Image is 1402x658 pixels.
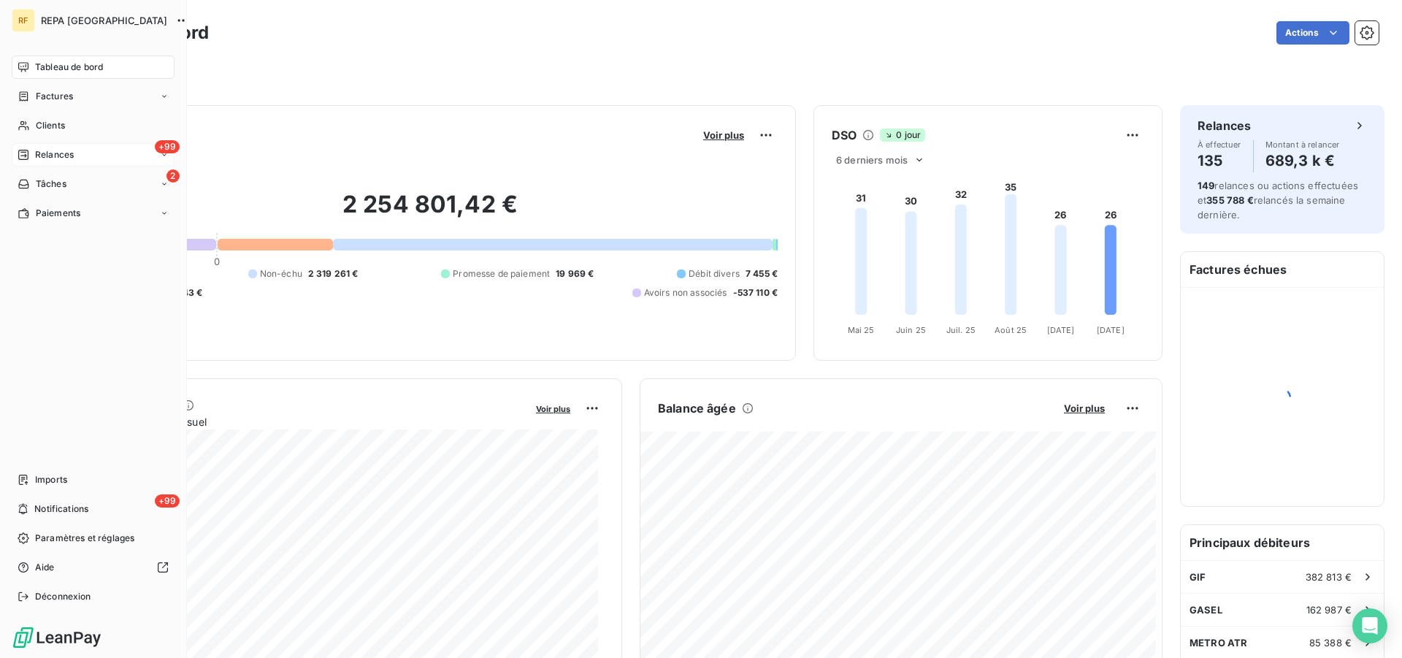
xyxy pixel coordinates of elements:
button: Actions [1276,21,1349,45]
span: relances ou actions effectuées et relancés la semaine dernière. [1198,180,1358,221]
span: Avoirs non associés [644,286,727,299]
span: Aide [35,561,55,574]
span: Clients [36,119,65,132]
span: Promesse de paiement [453,267,550,280]
h4: 689,3 k € [1265,149,1340,172]
span: Notifications [34,502,88,516]
span: Voir plus [703,129,744,141]
h6: Balance âgée [658,399,736,417]
span: 0 [214,256,220,267]
span: Non-échu [260,267,302,280]
h6: Factures échues [1181,252,1384,287]
span: 355 788 € [1206,194,1253,206]
span: Voir plus [536,404,570,414]
span: REPA [GEOGRAPHIC_DATA] [41,15,167,26]
span: +99 [155,140,180,153]
span: Imports [35,473,67,486]
div: RF [12,9,35,32]
tspan: Juin 25 [896,325,926,335]
tspan: [DATE] [1047,325,1075,335]
h6: Principaux débiteurs [1181,525,1384,560]
a: Aide [12,556,175,579]
span: Relances [35,148,74,161]
h4: 135 [1198,149,1241,172]
span: Tableau de bord [35,61,103,74]
span: 85 388 € [1309,637,1352,649]
tspan: Août 25 [995,325,1027,335]
button: Voir plus [1060,402,1109,415]
span: 7 455 € [746,267,778,280]
span: Paiements [36,207,80,220]
span: 2 [166,169,180,183]
button: Voir plus [699,129,748,142]
tspan: Juil. 25 [946,325,976,335]
div: Open Intercom Messenger [1352,608,1387,643]
span: 162 987 € [1306,604,1352,616]
span: -537 110 € [733,286,778,299]
span: +99 [155,494,180,508]
h2: 2 254 801,42 € [83,190,778,234]
span: METRO ATR [1190,637,1247,649]
span: 149 [1198,180,1214,191]
span: 2 319 261 € [308,267,359,280]
span: GASEL [1190,604,1222,616]
span: Chiffre d'affaires mensuel [83,414,526,429]
span: 0 jour [880,129,925,142]
span: Montant à relancer [1265,140,1340,149]
h6: DSO [832,126,857,144]
span: 19 969 € [556,267,594,280]
span: 382 813 € [1306,571,1352,583]
span: GIF [1190,571,1206,583]
span: Factures [36,90,73,103]
span: Voir plus [1064,402,1105,414]
span: Débit divers [689,267,740,280]
span: À effectuer [1198,140,1241,149]
h6: Relances [1198,117,1251,134]
span: Paramètres et réglages [35,532,134,545]
span: Tâches [36,177,66,191]
span: 6 derniers mois [836,154,908,166]
img: Logo LeanPay [12,626,102,649]
tspan: Mai 25 [848,325,875,335]
button: Voir plus [532,402,575,415]
tspan: [DATE] [1097,325,1125,335]
span: Déconnexion [35,590,91,603]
